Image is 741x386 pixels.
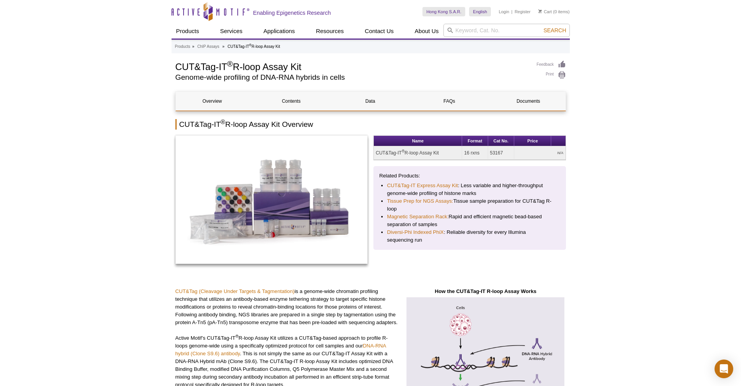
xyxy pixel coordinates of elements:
[387,228,444,236] a: Diversi-Phi Indexed PhiX
[715,360,733,378] div: Open Intercom Messenger
[538,7,570,16] li: (0 items)
[175,119,566,130] h2: CUT&Tag-IT R-loop Assay Kit Overview
[192,44,194,49] li: »
[175,288,295,294] a: CUT&Tag (Cleavage Under Targets & Tagmentation)
[538,9,552,14] a: Cart
[413,92,486,111] a: FAQs
[172,24,204,39] a: Products
[235,333,238,338] sup: ®
[402,149,405,153] sup: ®
[228,44,280,49] li: CUT&Tag-IT R-loop Assay Kit
[387,213,552,228] li: Rapid and efficient magnetic bead-based separation of samples
[253,9,331,16] h2: Enabling Epigenetics Research
[176,92,249,111] a: Overview
[227,60,233,68] sup: ®
[499,9,509,14] a: Login
[334,92,407,111] a: Data
[462,146,488,160] td: 16 rxns
[379,172,560,180] p: Related Products:
[197,43,219,50] a: ChIP Assays
[512,7,513,16] li: |
[259,24,300,39] a: Applications
[443,24,570,37] input: Keyword, Cat. No.
[538,9,542,13] img: Your Cart
[175,343,386,356] a: DNA-RNA hybrid (Clone S9.6) antibody
[175,74,529,81] h2: Genome-wide profiling of DNA-RNA hybrids in cells
[541,27,568,34] button: Search
[175,43,190,50] a: Products
[175,288,400,326] p: is a genome-wide chromatin profiling technique that utilizes an antibody-based enzyme tethering s...
[374,146,462,160] td: CUT&Tag-IT R-loop Assay Kit
[387,213,448,221] a: Magnetic Separation Rack:
[492,92,565,111] a: Documents
[175,135,368,264] img: CUT&Tag-IT<sup>®</sup> R-loop Assay Kit
[514,136,551,146] th: Price
[515,9,531,14] a: Register
[255,92,328,111] a: Contents
[422,7,465,16] a: Hong Kong S.A.R.
[435,288,536,294] strong: How the CUT&Tag-IT R-loop Assay Works
[387,182,552,197] li: : Less variable and higher-throughput genome-wide profiling of histone marks
[537,60,566,69] a: Feedback
[387,197,552,213] li: Tissue sample preparation for CUT&Tag R-loop
[537,71,566,79] a: Print
[215,24,247,39] a: Services
[360,24,398,39] a: Contact Us
[387,182,458,189] a: CUT&Tag-IT Express Assay Kit
[374,136,462,146] th: Name
[410,24,443,39] a: About Us
[249,43,252,47] sup: ®
[221,119,225,125] sup: ®
[543,27,566,33] span: Search
[387,228,552,244] li: : Reliable diversity for every Illumina sequencing run
[387,197,453,205] a: Tissue Prep for NGS Assays:
[514,146,565,160] td: N/A
[311,24,349,39] a: Resources
[175,60,529,72] h1: CUT&Tag-IT R-loop Assay Kit
[469,7,491,16] a: English
[488,146,515,160] td: 53167
[462,136,488,146] th: Format
[222,44,225,49] li: »
[488,136,515,146] th: Cat No.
